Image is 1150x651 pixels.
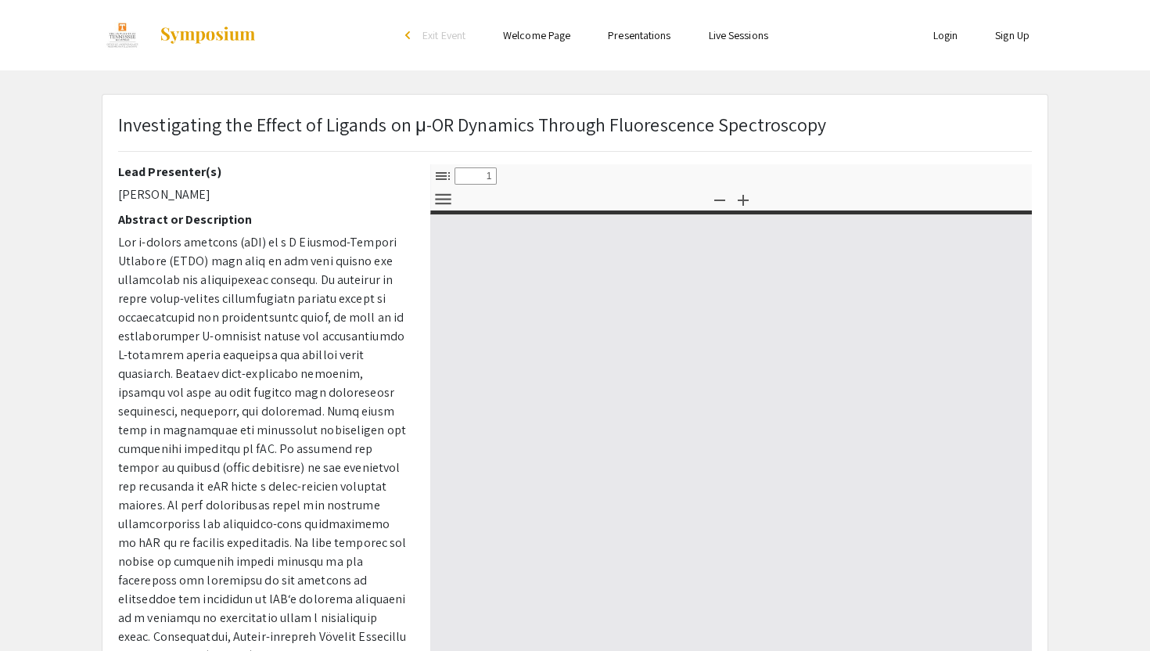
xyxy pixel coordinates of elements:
p: Investigating the Effect of Ligands on μ-OR Dynamics Through Fluorescence Spectroscopy [118,110,826,138]
button: Toggle Sidebar [429,164,456,187]
a: Sign Up [995,28,1030,42]
h2: Abstract or Description [118,212,407,227]
span: Exit Event [422,28,465,42]
input: Page [455,167,497,185]
a: Presentations [608,28,670,42]
img: Discovery Day 2024 [102,16,143,55]
div: arrow_back_ios [405,31,415,40]
button: Tools [429,188,456,210]
img: Symposium by ForagerOne [159,26,257,45]
button: Zoom In [730,188,756,210]
a: Live Sessions [709,28,768,42]
button: Zoom Out [706,188,733,210]
a: Login [933,28,958,42]
iframe: Chat [12,581,66,639]
p: [PERSON_NAME] [118,185,407,204]
a: Welcome Page [503,28,570,42]
h2: Lead Presenter(s) [118,164,407,179]
a: Discovery Day 2024 [102,16,257,55]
